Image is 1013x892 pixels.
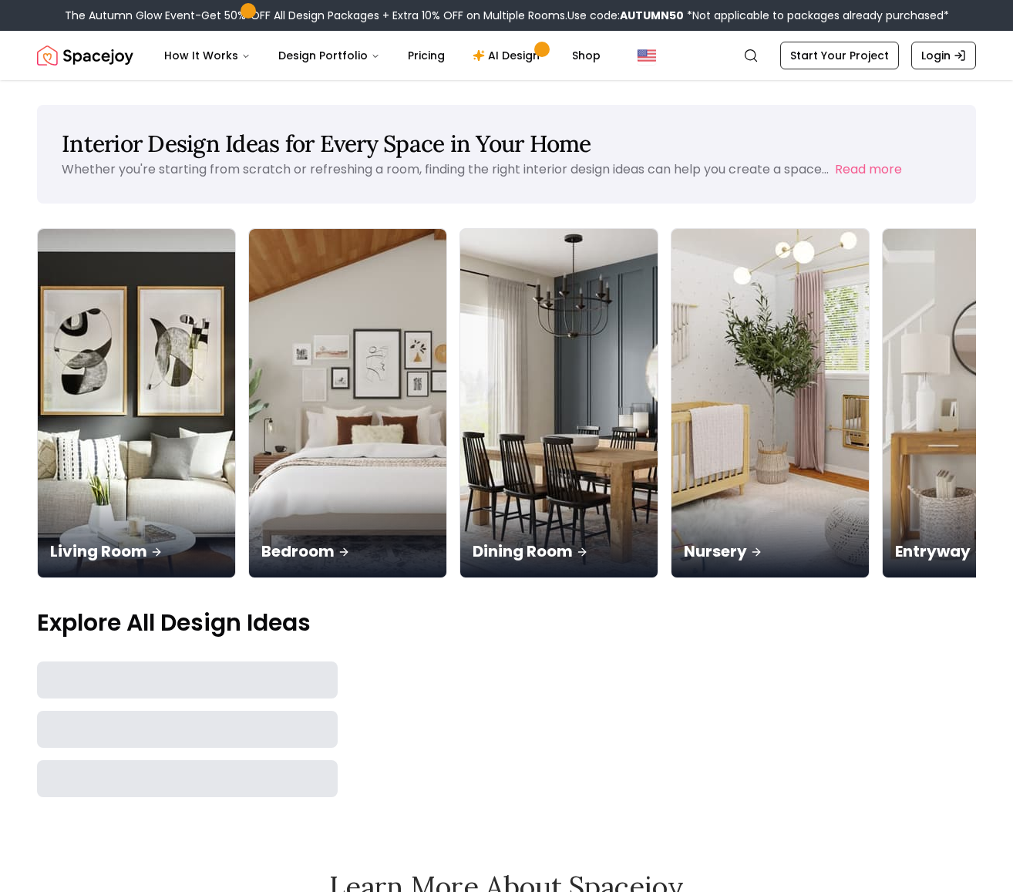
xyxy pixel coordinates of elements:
[684,540,857,562] p: Nursery
[50,540,223,562] p: Living Room
[62,160,829,178] p: Whether you're starting from scratch or refreshing a room, finding the right interior design idea...
[37,40,133,71] a: Spacejoy
[261,540,434,562] p: Bedroom
[248,228,447,578] a: BedroomBedroom
[152,40,263,71] button: How It Works
[37,31,976,80] nav: Global
[567,8,684,23] span: Use code:
[460,40,557,71] a: AI Design
[37,40,133,71] img: Spacejoy Logo
[152,40,613,71] nav: Main
[671,229,869,577] img: Nursery
[460,229,658,577] img: Dining Room
[38,229,235,577] img: Living Room
[620,8,684,23] b: AUTUMN50
[459,228,658,578] a: Dining RoomDining Room
[684,8,949,23] span: *Not applicable to packages already purchased*
[62,130,951,157] h1: Interior Design Ideas for Every Space in Your Home
[911,42,976,69] a: Login
[65,8,949,23] div: The Autumn Glow Event-Get 50% OFF All Design Packages + Extra 10% OFF on Multiple Rooms.
[560,40,613,71] a: Shop
[37,228,236,578] a: Living RoomLiving Room
[671,228,870,578] a: NurseryNursery
[473,540,645,562] p: Dining Room
[37,609,976,637] p: Explore All Design Ideas
[835,160,902,179] button: Read more
[638,46,656,65] img: United States
[780,42,899,69] a: Start Your Project
[266,40,392,71] button: Design Portfolio
[395,40,457,71] a: Pricing
[249,229,446,577] img: Bedroom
